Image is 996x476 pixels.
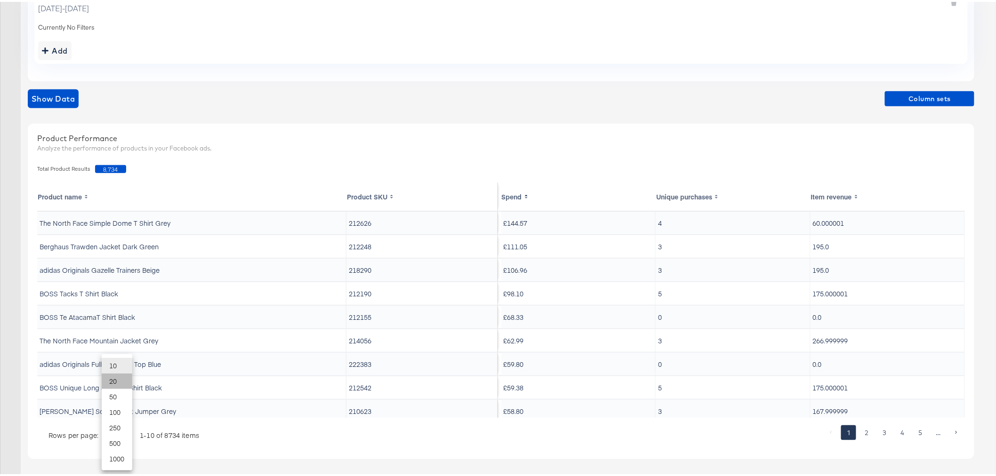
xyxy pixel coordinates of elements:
[102,387,132,403] li: 50
[102,403,132,418] li: 100
[102,356,132,372] li: 10
[102,434,132,449] li: 500
[102,418,132,434] li: 250
[102,372,132,387] li: 20
[102,449,132,465] li: 1000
